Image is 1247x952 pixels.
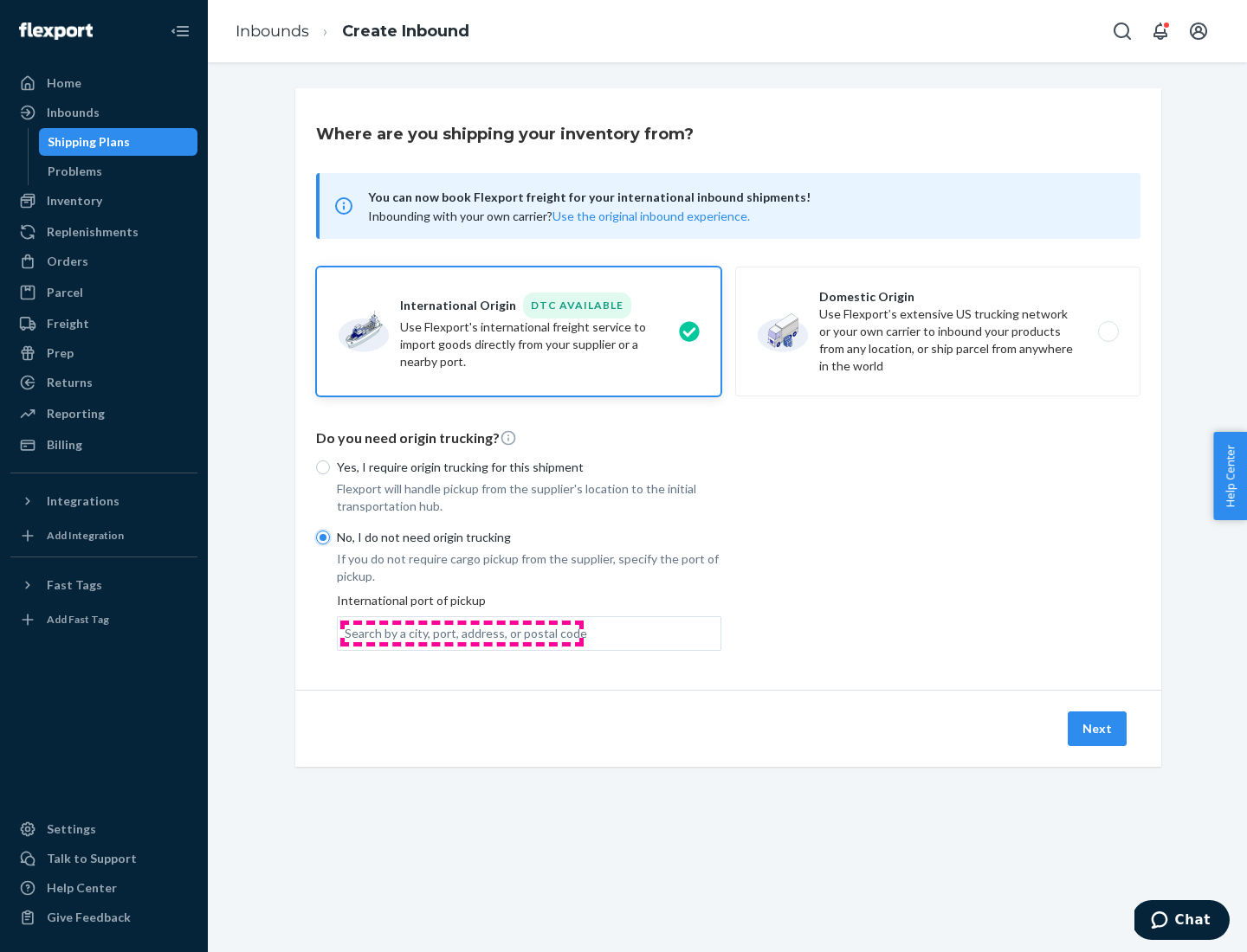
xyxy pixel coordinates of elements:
[47,850,137,867] div: Talk to Support
[10,99,197,126] a: Inbounds
[10,815,197,843] a: Settings
[39,128,198,156] a: Shipping Plans
[10,522,197,550] a: Add Integration
[337,480,721,515] p: Flexport will handle pickup from the supplier's location to the initial transportation hub.
[10,248,197,275] a: Orders
[47,284,83,301] div: Parcel
[47,192,102,209] div: Inventory
[368,209,750,223] span: Inbounding with your own carrier?
[10,904,197,931] button: Give Feedback
[316,531,330,544] input: No, I do not need origin trucking
[10,431,197,459] a: Billing
[47,104,100,121] div: Inbounds
[1143,14,1178,48] button: Open notifications
[337,592,721,651] div: International port of pickup
[39,158,198,185] a: Problems
[47,492,120,510] div: Integrations
[10,400,197,428] a: Reporting
[47,344,74,362] div: Prep
[47,436,82,453] div: Billing
[163,14,197,48] button: Close Navigation
[236,22,309,41] a: Inbounds
[47,374,93,391] div: Returns
[345,625,587,642] div: Search by a city, port, address, or postal code
[1068,711,1127,746] button: Next
[337,529,721,546] p: No, I do not need origin trucking
[10,339,197,367] a: Prep
[10,487,197,515] button: Integrations
[10,279,197,306] a: Parcel
[47,879,117,897] div: Help Center
[48,133,130,151] div: Shipping Plans
[47,74,81,92] div: Home
[10,218,197,246] a: Replenishments
[1181,14,1216,48] button: Open account menu
[1134,900,1230,943] iframe: Opens a widget where you can chat to one of our agents
[1105,14,1140,48] button: Open Search Box
[47,528,124,543] div: Add Integration
[10,310,197,338] a: Freight
[47,909,131,926] div: Give Feedback
[10,187,197,215] a: Inventory
[10,874,197,902] a: Help Center
[316,460,330,474] input: Yes, I require origin trucking for this shipment
[10,69,197,97] a: Home
[337,550,721,585] p: If you do not require cargo pickup from the supplier, specify the port of pickup.
[316,123,694,145] h3: Where are you shipping your inventory from?
[368,187,1120,208] span: You can now book Flexport freight for your international inbound shipments!
[47,820,96,838] div: Settings
[47,315,89,332] div: Freight
[316,428,1140,448] p: Do you need origin trucking?
[342,22,469,41] a: Create Inbound
[552,208,750,225] button: Use the original inbound experience.
[47,612,109,627] div: Add Fast Tag
[10,845,197,872] button: Talk to Support
[47,576,102,594] div: Fast Tags
[47,253,88,270] div: Orders
[222,6,483,57] ol: breadcrumbs
[47,405,105,422] div: Reporting
[10,369,197,396] a: Returns
[337,459,721,476] p: Yes, I require origin trucking for this shipment
[10,571,197,599] button: Fast Tags
[10,606,197,634] a: Add Fast Tag
[47,223,139,241] div: Replenishments
[19,23,93,40] img: Flexport logo
[48,163,102,180] div: Problems
[1213,432,1247,520] button: Help Center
